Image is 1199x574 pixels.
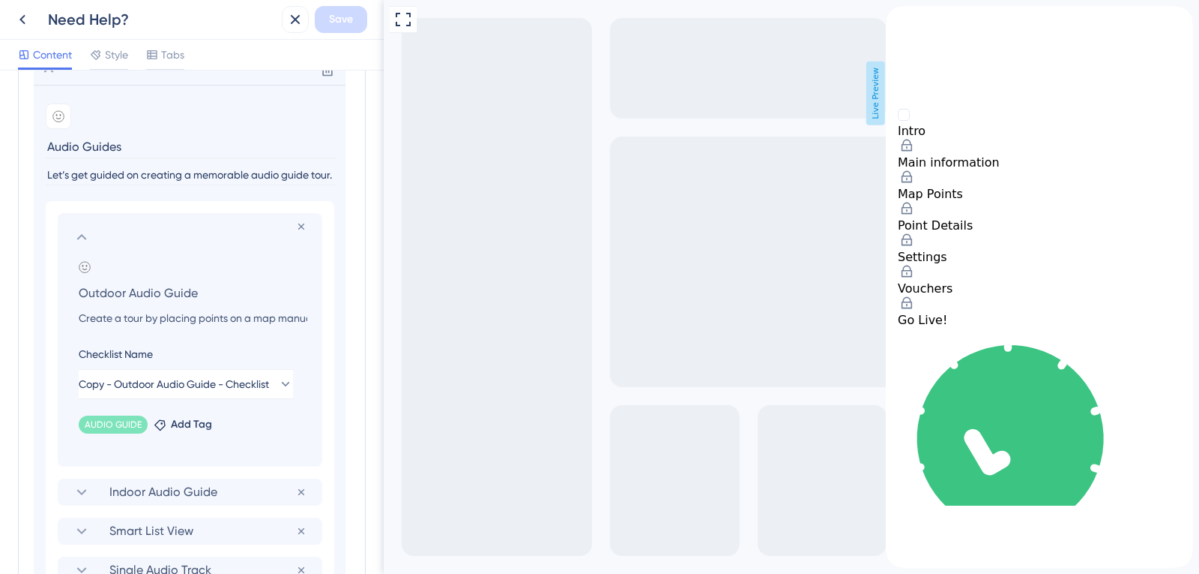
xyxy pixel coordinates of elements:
div: Indoor Audio Guide [58,479,322,506]
div: Main information is locked. Complete items in order [12,132,295,164]
div: Settings [12,244,295,258]
div: 3 [84,8,89,20]
div: Smart List View [58,518,322,545]
div: Map Points is locked. Complete items in order [12,164,295,195]
div: Main information [12,149,295,164]
span: Content [33,46,72,64]
span: Tabs [161,46,184,64]
input: Header [46,135,336,158]
span: Smart List View [109,522,296,540]
div: Need Help? [48,9,276,30]
button: Add Tag [154,416,212,434]
span: Style [105,46,128,64]
button: Copy - Outdoor Audio Guide - Checklist [79,369,293,399]
div: Settings is locked. Complete items in order [12,227,295,258]
div: Vouchers is locked. Complete items in order [12,258,295,290]
span: Indoor Audio Guide [109,483,296,501]
button: Save [315,6,367,33]
div: Intro is incomplete. [12,103,295,132]
input: Description [46,165,336,185]
div: Point Details is locked. Complete items in order [12,195,295,227]
div: Map Points [12,181,295,195]
div: Go Live! is locked. Complete items in order [12,290,295,321]
span: Need Help? [9,4,74,22]
span: Copy - Outdoor Audio Guide - Checklist [79,375,269,393]
input: Description [67,309,319,327]
span: Save [329,11,353,29]
div: Vouchers [12,275,295,290]
div: Go Live! [12,307,295,321]
input: Header [67,282,319,303]
span: AUDIO GUIDE [85,419,142,431]
span: Add Tag [171,416,212,434]
div: Point Details [12,212,295,227]
div: Checklist items [12,103,295,321]
span: Checklist Name [79,345,153,363]
span: Live Preview [483,62,501,125]
div: Intro [12,118,295,132]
